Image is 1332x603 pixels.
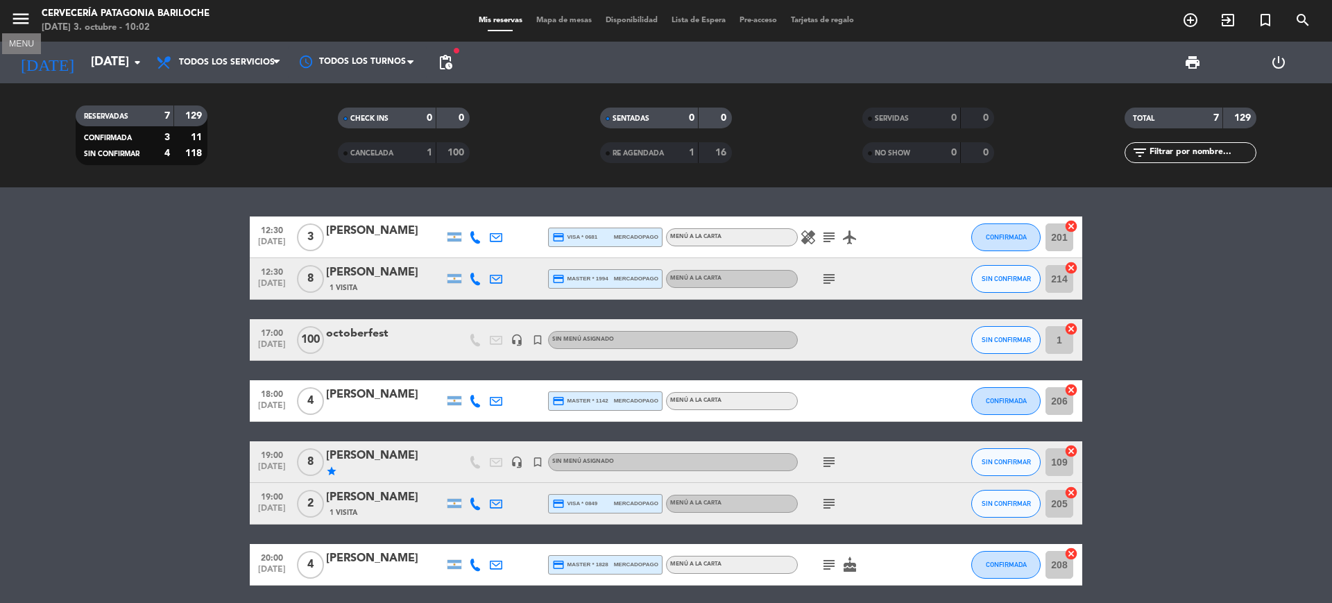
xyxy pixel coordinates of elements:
[670,275,721,281] span: MENÚ A LA CARTA
[986,233,1027,241] span: CONFIRMADA
[670,561,721,567] span: MENÚ A LA CARTA
[986,561,1027,568] span: CONFIRMADA
[1270,54,1287,71] i: power_settings_new
[982,500,1031,507] span: SIN CONFIRMAR
[255,237,289,253] span: [DATE]
[1064,219,1078,233] i: cancel
[842,557,858,573] i: cake
[255,279,289,295] span: [DATE]
[164,148,170,158] strong: 4
[875,150,910,157] span: NO SHOW
[613,150,664,157] span: RE AGENDADA
[1236,42,1322,83] div: LOG OUT
[1133,115,1154,122] span: TOTAL
[982,275,1031,282] span: SIN CONFIRMAR
[330,282,357,294] span: 1 Visita
[971,387,1041,415] button: CONFIRMADA
[552,559,565,571] i: credit_card
[42,7,210,21] div: Cervecería Patagonia Bariloche
[452,46,461,55] span: fiber_manual_record
[255,340,289,356] span: [DATE]
[1257,12,1274,28] i: turned_in_not
[84,113,128,120] span: RESERVADAS
[1064,383,1078,397] i: cancel
[427,148,432,158] strong: 1
[689,148,694,158] strong: 1
[297,265,324,293] span: 8
[552,498,597,510] span: visa * 0849
[350,150,393,157] span: CANCELADA
[350,115,388,122] span: CHECK INS
[1148,145,1256,160] input: Filtrar por nombre...
[185,148,205,158] strong: 118
[1182,12,1199,28] i: add_circle_outline
[821,557,837,573] i: subject
[10,8,31,29] i: menu
[42,21,210,35] div: [DATE] 3. octubre - 10:02
[983,148,991,158] strong: 0
[326,447,444,465] div: [PERSON_NAME]
[255,504,289,520] span: [DATE]
[552,273,608,285] span: master * 1994
[255,401,289,417] span: [DATE]
[529,17,599,24] span: Mapa de mesas
[326,325,444,343] div: octoberfest
[1213,113,1219,123] strong: 7
[614,499,658,508] span: mercadopago
[437,54,454,71] span: pending_actions
[511,334,523,346] i: headset_mic
[2,37,41,49] div: MENU
[326,550,444,568] div: [PERSON_NAME]
[255,263,289,279] span: 12:30
[255,549,289,565] span: 20:00
[297,490,324,518] span: 2
[614,560,658,569] span: mercadopago
[326,222,444,240] div: [PERSON_NAME]
[255,221,289,237] span: 12:30
[821,271,837,287] i: subject
[951,148,957,158] strong: 0
[297,223,324,251] span: 3
[1064,322,1078,336] i: cancel
[982,458,1031,466] span: SIN CONFIRMAR
[552,498,565,510] i: credit_card
[459,113,467,123] strong: 0
[721,113,729,123] strong: 0
[297,448,324,476] span: 8
[1064,261,1078,275] i: cancel
[552,395,565,407] i: credit_card
[982,336,1031,343] span: SIN CONFIRMAR
[255,385,289,401] span: 18:00
[670,234,721,239] span: MENÚ A LA CARTA
[191,133,205,142] strong: 11
[971,326,1041,354] button: SIN CONFIRMAR
[164,111,170,121] strong: 7
[129,54,146,71] i: arrow_drop_down
[614,274,658,283] span: mercadopago
[255,462,289,478] span: [DATE]
[665,17,733,24] span: Lista de Espera
[614,396,658,405] span: mercadopago
[326,466,337,477] i: star
[531,456,544,468] i: turned_in_not
[614,232,658,241] span: mercadopago
[821,454,837,470] i: subject
[800,229,817,246] i: healing
[1295,12,1311,28] i: search
[531,334,544,346] i: turned_in_not
[689,113,694,123] strong: 0
[447,148,467,158] strong: 100
[84,135,132,142] span: CONFIRMADA
[185,111,205,121] strong: 129
[599,17,665,24] span: Disponibilidad
[983,113,991,123] strong: 0
[255,446,289,462] span: 19:00
[670,500,721,506] span: MENÚ A LA CARTA
[511,456,523,468] i: headset_mic
[297,551,324,579] span: 4
[1184,54,1201,71] span: print
[670,398,721,403] span: MENÚ A LA CARTA
[552,231,597,244] span: visa * 0681
[1064,547,1078,561] i: cancel
[971,551,1041,579] button: CONFIRMADA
